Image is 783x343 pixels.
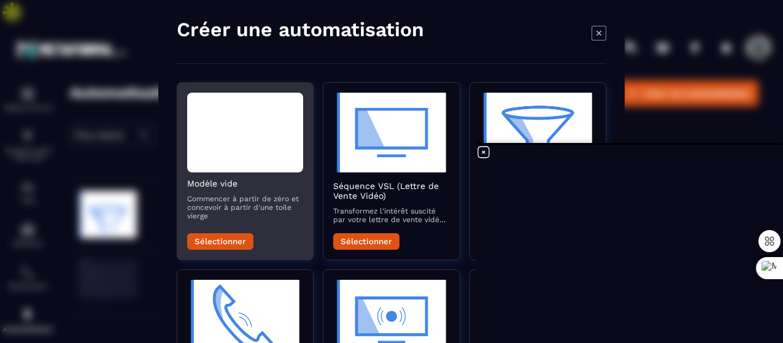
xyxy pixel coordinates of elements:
h2: Modèle vide [187,179,303,188]
h2: Séquence VSL (Lettre de Vente Vidéo) [333,181,449,201]
p: Transformez l'intérêt suscité par votre lettre de vente vidéo en actions concrètes avec des e-mai... [333,207,449,224]
h4: Créer une automatisation [177,17,424,42]
button: Sélectionner [187,233,253,250]
p: Commencer à partir de zéro et concevoir à partir d'une toile vierge [187,195,303,220]
img: automation-objective-icon [333,93,449,172]
button: Sélectionner [333,233,399,250]
img: automation-objective-icon [480,93,596,172]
